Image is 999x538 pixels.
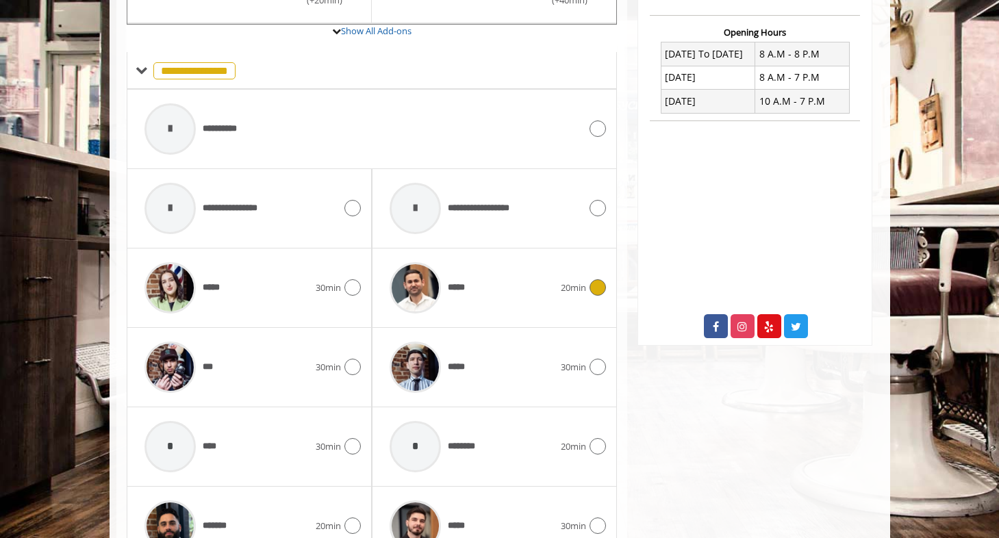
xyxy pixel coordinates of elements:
[661,66,755,89] td: [DATE]
[341,25,412,37] a: Show All Add-ons
[561,360,586,374] span: 30min
[316,439,341,454] span: 30min
[755,42,850,66] td: 8 A.M - 8 P.M
[755,66,850,89] td: 8 A.M - 7 P.M
[755,90,850,113] td: 10 A.M - 7 P.M
[561,439,586,454] span: 20min
[650,27,860,37] h3: Opening Hours
[561,281,586,295] span: 20min
[661,42,755,66] td: [DATE] To [DATE]
[316,281,341,295] span: 30min
[316,360,341,374] span: 30min
[561,519,586,533] span: 30min
[661,90,755,113] td: [DATE]
[316,519,341,533] span: 20min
